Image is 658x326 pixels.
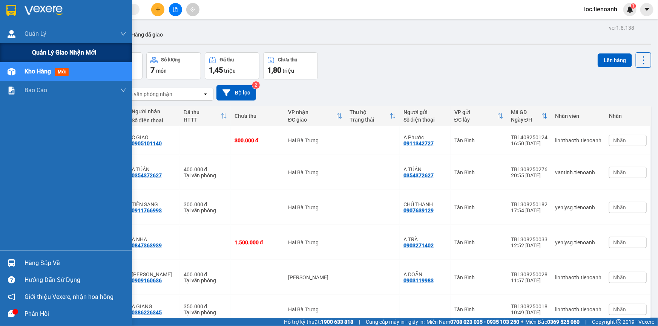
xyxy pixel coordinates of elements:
div: VP gửi [454,109,497,115]
strong: 0708 023 035 - 0935 103 250 [450,319,519,325]
span: file-add [173,7,178,12]
div: Số lượng [161,57,181,62]
span: 1,80 [267,66,281,75]
span: 1 [632,3,635,9]
div: 10:49 [DATE] [511,309,548,315]
span: 7 [150,66,155,75]
div: 16:50 [DATE] [511,140,548,146]
button: Bộ lọc [216,85,256,101]
img: solution-icon [8,87,15,94]
img: logo-vxr [6,5,16,16]
div: TB1308250028 [511,271,548,277]
span: Quản Lý [25,29,46,38]
sup: 1 [631,3,636,9]
span: | [359,318,360,326]
div: Ngày ĐH [511,117,541,123]
div: 0847363939 [132,242,162,248]
button: caret-down [640,3,653,16]
div: TB1308250018 [511,303,548,309]
div: Hai Bà Trưng [288,306,342,312]
span: ⚪️ [521,320,523,323]
span: Nhãn [613,204,626,210]
span: Nhãn [613,137,626,143]
span: down [120,87,126,93]
span: down [120,31,126,37]
div: Mã GD [511,109,541,115]
div: Người nhận [132,108,176,114]
div: Tân Bình [454,204,503,210]
button: Hàng đã giao [125,26,169,44]
div: A GIANG [132,303,176,309]
div: Đã thu [184,109,221,115]
th: Toggle SortBy [451,106,507,126]
div: 300.000 đ [235,137,281,143]
button: file-add [169,3,182,16]
div: vantinh.tienoanh [555,169,601,175]
span: Quản lý giao nhận mới [32,48,96,57]
div: 0903271402 [403,242,434,248]
span: message [8,310,15,317]
div: Tân Bình [454,137,503,143]
button: Chưa thu1,80 triệu [263,52,318,79]
img: warehouse-icon [8,30,15,38]
span: notification [8,293,15,300]
div: Hai Bà Trưng [288,204,342,210]
th: Toggle SortBy [180,106,231,126]
div: CHÚ THANH [403,201,447,207]
div: 400.000 đ [184,166,227,172]
div: [PERSON_NAME] [288,274,342,280]
div: 0909160636 [132,277,162,283]
div: A TÚÂN [403,166,447,172]
div: TB1308250033 [511,236,548,242]
div: Hai Bà Trưng [288,169,342,175]
div: 350.000 đ [184,303,227,309]
div: 20:55 [DATE] [511,172,548,178]
div: ver 1.8.138 [609,24,634,32]
div: 400.000 đ [184,271,227,277]
div: Chưa thu [235,113,281,119]
div: Tại văn phòng [184,277,227,283]
span: Nhãn [613,306,626,312]
div: 0911766993 [132,207,162,213]
div: Tân Bình [454,306,503,312]
span: Giới thiệu Vexere, nhận hoa hồng [25,292,114,302]
div: Trạng thái [350,117,390,123]
div: Nhân viên [555,113,601,119]
button: Đã thu1,45 triệu [205,52,259,79]
div: Chọn văn phòng nhận [120,90,172,98]
span: question-circle [8,276,15,283]
div: A Phước [403,134,447,140]
button: plus [151,3,164,16]
div: 0354372627 [403,172,434,178]
span: Miền Nam [426,318,519,326]
div: Người gửi [403,109,447,115]
div: 300.000 đ [184,201,227,207]
sup: 2 [252,81,260,89]
span: Miền Bắc [525,318,580,326]
span: triệu [282,68,294,74]
button: Số lượng7món [146,52,201,79]
span: copyright [616,319,621,324]
div: Hai Bà Trưng [288,137,342,143]
span: | [585,318,586,326]
div: Hai Bà Trưng [288,239,342,245]
div: 0907639129 [403,207,434,213]
div: linhthaotb.tienoanh [555,137,601,143]
div: linhthaotb.tienoanh [555,306,601,312]
svg: open [202,91,209,97]
div: A TRÀ [403,236,447,242]
span: aim [190,7,195,12]
span: plus [155,7,161,12]
div: Hàng sắp về [25,257,126,269]
div: Tại văn phòng [184,309,227,315]
div: Tân Bình [454,239,503,245]
span: 1,45 [209,66,223,75]
div: linhthaotb.tienoanh [555,274,601,280]
span: Cung cấp máy in - giấy in: [366,318,425,326]
img: icon-new-feature [627,6,633,13]
div: HTTT [184,117,221,123]
div: TB1308250182 [511,201,548,207]
div: Chưa thu [278,57,298,62]
div: Nhãn [609,113,647,119]
div: A DOÃN [403,271,447,277]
